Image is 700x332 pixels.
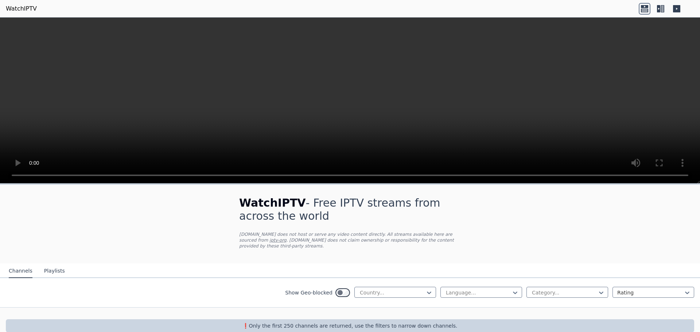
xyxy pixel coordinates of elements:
p: [DOMAIN_NAME] does not host or serve any video content directly. All streams available here are s... [239,231,461,249]
label: Show Geo-blocked [285,289,332,296]
a: iptv-org [269,238,287,243]
button: Playlists [44,264,65,278]
button: Channels [9,264,32,278]
p: ❗️Only the first 250 channels are returned, use the filters to narrow down channels. [9,322,691,329]
span: WatchIPTV [239,196,306,209]
a: WatchIPTV [6,4,37,13]
h1: - Free IPTV streams from across the world [239,196,461,223]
